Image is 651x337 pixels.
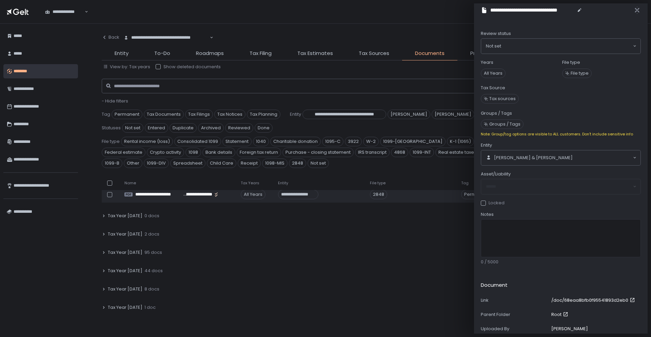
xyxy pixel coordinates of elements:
[102,98,128,104] button: - Hide filters
[363,137,379,146] span: W-2
[124,158,142,168] span: Other
[108,249,142,256] span: Tax Year [DATE]
[447,137,474,146] span: K-1 (1065)
[41,5,88,19] div: Search for option
[481,69,506,78] span: All Years
[481,150,640,165] div: Search for option
[144,249,162,256] span: 95 docs
[481,312,549,318] div: Parent Folder
[207,158,236,168] span: Child Care
[289,158,306,168] span: 2848
[119,31,213,45] div: Search for option
[481,326,549,332] div: Uploaded By
[494,155,573,161] span: [PERSON_NAME] & [PERSON_NAME]
[486,43,501,50] span: Not set
[144,158,169,168] span: 1099-DIV
[102,31,119,44] button: Back
[282,148,354,157] span: Purchase - closing statement
[481,281,508,289] h2: Document
[391,148,408,157] span: 4868
[380,137,446,146] span: 1099-[GEOGRAPHIC_DATA]
[250,50,272,57] span: Tax Filing
[144,213,159,219] span: 0 docs
[297,50,333,57] span: Tax Estimates
[481,132,641,137] div: Note: Group/tag options are visible to ALL customers. Don't include sensitive info
[144,304,156,311] span: 1 doc
[501,43,632,50] input: Search for option
[237,148,281,157] span: Foreign tax return
[551,312,570,318] a: Root
[102,111,110,117] span: Tag
[481,59,493,65] label: Years
[112,110,142,119] span: Permanent
[122,123,143,133] span: Not set
[154,50,170,57] span: To-Do
[170,123,197,133] span: Duplicate
[241,190,265,199] div: All Years
[225,123,253,133] span: Reviewed
[144,110,184,119] span: Tax Documents
[108,231,142,237] span: Tax Year [DATE]
[102,148,145,157] span: Federal estimate
[108,286,142,292] span: Tax Year [DATE]
[108,268,142,274] span: Tax Year [DATE]
[198,123,224,133] span: Archived
[481,85,505,91] label: Tax Source
[481,110,512,116] label: Groups / Tags
[124,181,136,186] span: Name
[253,137,269,146] span: 1040
[432,110,474,119] span: [PERSON_NAME]
[461,190,492,199] span: Permanent
[241,181,259,186] span: Tax Years
[144,268,163,274] span: 44 docs
[222,137,252,146] span: Statement
[214,110,245,119] span: Tax Notices
[145,123,168,133] span: Entered
[571,70,589,76] span: File type
[481,142,492,148] span: Entity
[551,297,636,303] a: /doc/68eaa8bfb0f95541893d2eb0
[121,137,173,146] span: Rental income (loss)
[370,190,387,199] div: 2848
[481,211,494,218] span: Notes
[481,39,640,54] div: Search for option
[489,121,520,127] span: Groups / Tags
[103,64,150,70] button: View by: Tax years
[144,231,159,237] span: 2 docs
[322,137,343,146] span: 1095-C
[461,181,469,186] span: Tag
[238,158,261,168] span: Receipt
[185,110,213,119] span: Tax Filings
[147,148,184,157] span: Crypto activity
[308,158,329,168] span: Not set
[481,297,549,303] div: Link
[370,181,386,186] span: File type
[481,171,511,177] span: Asset/Liability
[359,50,389,57] span: Tax Sources
[355,148,390,157] span: IRS transcript
[108,213,142,219] span: Tax Year [DATE]
[102,138,120,145] span: File type
[470,50,498,57] span: Projections
[410,148,434,157] span: 1099-INT
[345,137,362,146] span: 3922
[102,34,119,40] div: Back
[262,158,288,168] span: 1098-MIS
[144,286,159,292] span: 8 docs
[185,148,201,157] span: 1098
[108,304,142,311] span: Tax Year [DATE]
[290,111,301,117] span: Entity
[551,326,588,332] div: [PERSON_NAME]
[562,59,580,65] label: File type
[481,31,511,37] span: Review status
[170,158,205,168] span: Spreadsheet
[247,110,280,119] span: Tax Planning
[102,125,121,131] span: Statuses
[196,50,224,57] span: Roadmaps
[481,259,641,265] div: 0 / 5000
[278,181,288,186] span: Entity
